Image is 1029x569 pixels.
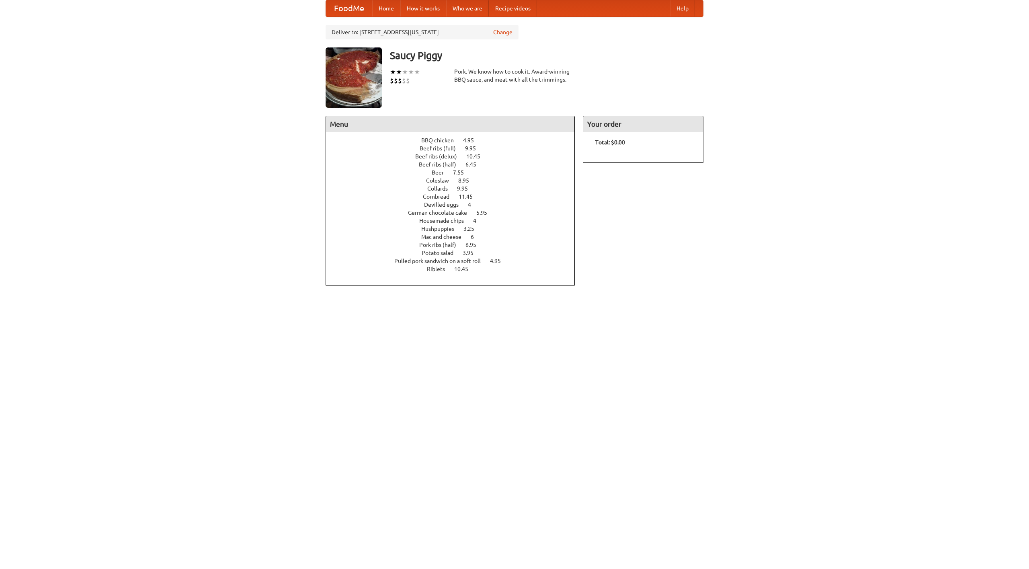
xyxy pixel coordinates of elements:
h3: Saucy Piggy [390,47,703,64]
span: Coleslaw [426,177,457,184]
span: 4 [468,201,479,208]
a: Pulled pork sandwich on a soft roll 4.95 [394,258,516,264]
span: Potato salad [422,250,461,256]
li: ★ [390,68,396,76]
a: FoodMe [326,0,372,16]
a: Riblets 10.45 [427,266,483,272]
span: Beef ribs (full) [420,145,464,152]
h4: Menu [326,116,574,132]
a: Beer 7.55 [432,169,479,176]
li: ★ [414,68,420,76]
li: ★ [402,68,408,76]
a: Mac and cheese 6 [421,234,489,240]
a: Devilled eggs 4 [424,201,486,208]
a: Beef ribs (half) 6.45 [419,161,491,168]
a: Change [493,28,512,36]
span: 8.95 [458,177,477,184]
span: 7.55 [453,169,472,176]
a: Recipe videos [489,0,537,16]
span: Beef ribs (delux) [415,153,465,160]
span: Pulled pork sandwich on a soft roll [394,258,489,264]
li: ★ [396,68,402,76]
a: Help [670,0,695,16]
li: $ [402,76,406,85]
li: $ [398,76,402,85]
span: 6 [471,234,482,240]
a: Pork ribs (half) 6.95 [419,242,491,248]
span: Pork ribs (half) [419,242,464,248]
span: Cornbread [423,193,457,200]
span: 9.95 [457,185,476,192]
a: How it works [400,0,446,16]
a: Cornbread 11.45 [423,193,488,200]
span: Beef ribs (half) [419,161,464,168]
span: 4.95 [463,137,482,144]
a: Beef ribs (full) 9.95 [420,145,491,152]
li: $ [394,76,398,85]
span: 4 [473,218,484,224]
li: $ [406,76,410,85]
a: Who we are [446,0,489,16]
span: BBQ chicken [421,137,462,144]
span: Housemade chips [419,218,472,224]
span: Riblets [427,266,453,272]
li: $ [390,76,394,85]
a: Collards 9.95 [427,185,483,192]
span: Hushpuppies [421,226,462,232]
h4: Your order [583,116,703,132]
span: Collards [427,185,456,192]
a: BBQ chicken 4.95 [421,137,489,144]
span: 3.25 [463,226,482,232]
a: Home [372,0,400,16]
span: Beer [432,169,452,176]
span: 10.45 [466,153,488,160]
a: Coleslaw 8.95 [426,177,484,184]
a: Potato salad 3.95 [422,250,488,256]
span: German chocolate cake [408,210,475,216]
li: ★ [408,68,414,76]
a: Hushpuppies 3.25 [421,226,489,232]
span: 5.95 [476,210,495,216]
a: Housemade chips 4 [419,218,491,224]
span: 3.95 [463,250,482,256]
span: 9.95 [465,145,484,152]
b: Total: $0.00 [595,139,625,146]
img: angular.jpg [326,47,382,108]
span: 4.95 [490,258,509,264]
span: Devilled eggs [424,201,467,208]
a: Beef ribs (delux) 10.45 [415,153,495,160]
span: 10.45 [454,266,476,272]
span: Mac and cheese [421,234,469,240]
a: German chocolate cake 5.95 [408,210,502,216]
span: 11.45 [459,193,481,200]
div: Pork. We know how to cook it. Award-winning BBQ sauce, and meat with all the trimmings. [454,68,575,84]
span: 6.95 [465,242,484,248]
span: 6.45 [465,161,484,168]
div: Deliver to: [STREET_ADDRESS][US_STATE] [326,25,519,39]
